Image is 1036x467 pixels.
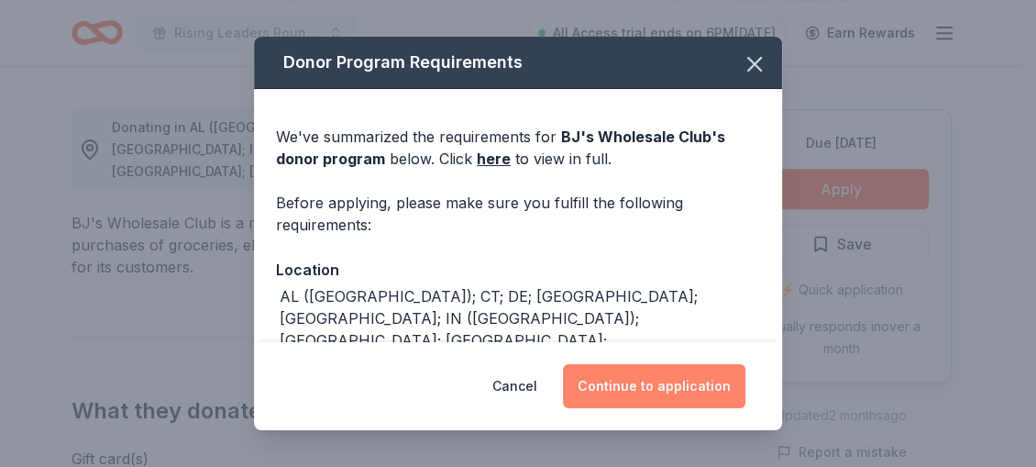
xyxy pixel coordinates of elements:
[276,126,760,170] div: We've summarized the requirements for below. Click to view in full.
[254,37,782,89] div: Donor Program Requirements
[492,364,537,408] button: Cancel
[563,364,745,408] button: Continue to application
[477,148,511,170] a: here
[276,258,760,282] div: Location
[276,192,760,236] div: Before applying, please make sure you fulfill the following requirements:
